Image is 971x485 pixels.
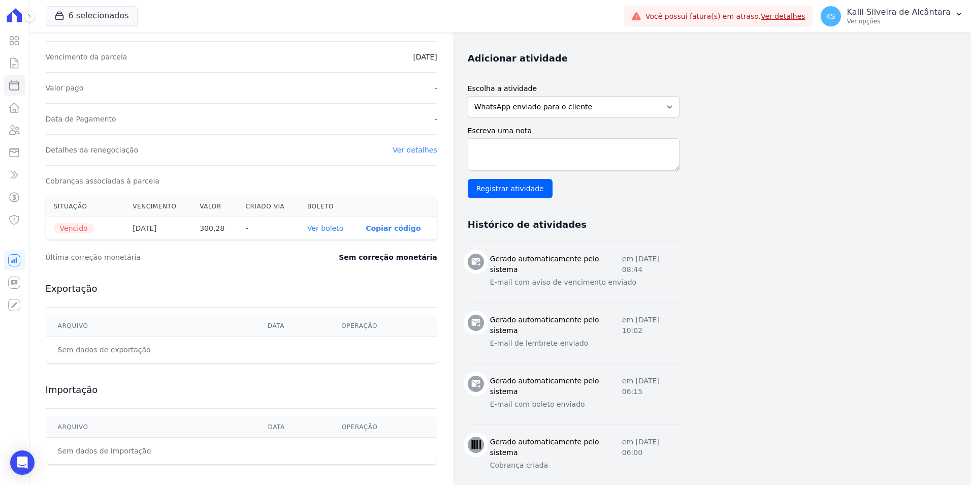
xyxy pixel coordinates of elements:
[847,17,951,25] p: Ver opções
[54,223,94,233] span: Vencido
[847,7,951,17] p: Kalil Silveira de Alcântara
[237,196,299,217] th: Criado via
[46,316,255,337] th: Arquivo
[237,217,299,240] th: -
[813,2,971,31] button: KS Kalil Silveira de Alcântara Ver opções
[339,252,437,262] dd: Sem correção monetária
[191,196,237,217] th: Valor
[46,6,138,25] button: 6 selecionados
[46,252,277,262] dt: Última correção monetária
[468,83,679,94] label: Escolha a atividade
[622,315,679,336] p: em [DATE] 10:02
[46,384,437,396] h3: Importação
[645,11,805,22] span: Você possui fatura(s) em atraso.
[490,277,679,288] p: E-mail com aviso de vencimento enviado
[468,219,587,231] h3: Histórico de atividades
[490,376,622,397] h3: Gerado automaticamente pelo sistema
[255,316,329,337] th: Data
[46,417,256,438] th: Arquivo
[46,283,437,295] h3: Exportação
[46,114,116,124] dt: Data de Pagamento
[622,254,679,275] p: em [DATE] 08:44
[468,126,679,136] label: Escreva uma nota
[46,176,159,186] dt: Cobranças associadas à parcela
[307,224,343,232] a: Ver boleto
[191,217,237,240] th: 300,28
[124,217,191,240] th: [DATE]
[366,224,420,232] button: Copiar código
[124,196,191,217] th: Vencimento
[468,52,568,65] h3: Adicionar atividade
[490,460,679,471] p: Cobrança criada
[468,179,553,198] input: Registrar atividade
[490,254,622,275] h3: Gerado automaticamente pelo sistema
[10,450,35,475] div: Open Intercom Messenger
[490,338,679,349] p: E-mail de lembrete enviado
[46,52,127,62] dt: Vencimento da parcela
[46,145,139,155] dt: Detalhes da renegociação
[761,12,805,20] a: Ver detalhes
[490,315,622,336] h3: Gerado automaticamente pelo sistema
[393,146,437,154] a: Ver detalhes
[413,52,437,62] dd: [DATE]
[490,437,622,458] h3: Gerado automaticamente pelo sistema
[299,196,358,217] th: Boleto
[490,399,679,410] p: E-mail com boleto enviado
[435,114,437,124] dd: -
[46,83,84,93] dt: Valor pago
[826,13,835,20] span: KS
[46,438,256,465] td: Sem dados de importação
[46,196,125,217] th: Situação
[46,337,255,363] td: Sem dados de exportação
[622,376,679,397] p: em [DATE] 06:15
[256,417,330,438] th: Data
[329,316,437,337] th: Operação
[622,437,679,458] p: em [DATE] 06:00
[330,417,437,438] th: Operação
[435,83,437,93] dd: -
